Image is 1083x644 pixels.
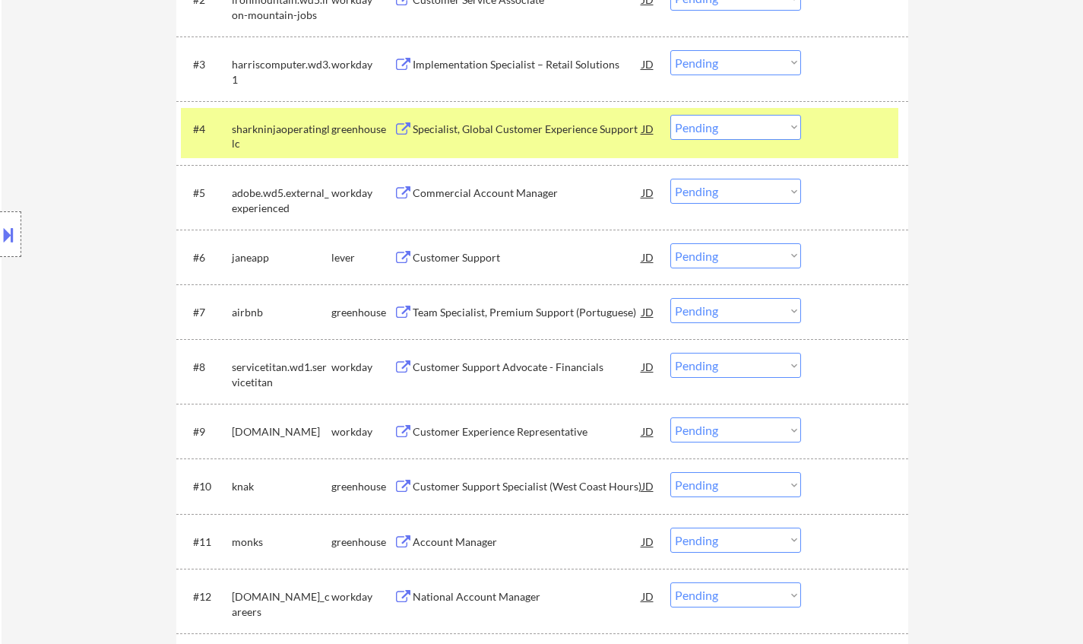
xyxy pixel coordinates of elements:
[413,250,642,265] div: Customer Support
[641,528,656,555] div: JD
[413,122,642,137] div: Specialist, Global Customer Experience Support
[641,472,656,500] div: JD
[232,589,331,619] div: [DOMAIN_NAME]_careers
[193,479,220,494] div: #10
[232,122,331,151] div: sharkninjaoperatingllc
[331,57,394,72] div: workday
[193,424,220,439] div: #9
[413,535,642,550] div: Account Manager
[641,115,656,142] div: JD
[641,582,656,610] div: JD
[331,250,394,265] div: lever
[413,305,642,320] div: Team Specialist, Premium Support (Portuguese)
[232,360,331,389] div: servicetitan.wd1.servicetitan
[413,589,642,604] div: National Account Manager
[413,479,642,494] div: Customer Support Specialist (West Coast Hours)
[641,353,656,380] div: JD
[232,424,331,439] div: [DOMAIN_NAME]
[232,305,331,320] div: airbnb
[331,360,394,375] div: workday
[331,122,394,137] div: greenhouse
[641,243,656,271] div: JD
[413,57,642,72] div: Implementation Specialist – Retail Solutions
[413,424,642,439] div: Customer Experience Representative
[641,179,656,206] div: JD
[641,417,656,445] div: JD
[232,57,331,87] div: harriscomputer.wd3.1
[413,360,642,375] div: Customer Support Advocate - Financials
[193,57,220,72] div: #3
[331,305,394,320] div: greenhouse
[232,535,331,550] div: monks
[413,186,642,201] div: Commercial Account Manager
[232,186,331,215] div: adobe.wd5.external_experienced
[331,186,394,201] div: workday
[232,250,331,265] div: janeapp
[232,479,331,494] div: knak
[331,424,394,439] div: workday
[193,535,220,550] div: #11
[331,589,394,604] div: workday
[641,50,656,78] div: JD
[193,589,220,604] div: #12
[331,479,394,494] div: greenhouse
[641,298,656,325] div: JD
[331,535,394,550] div: greenhouse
